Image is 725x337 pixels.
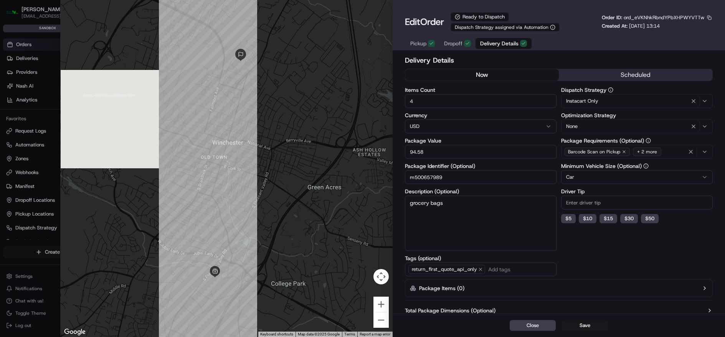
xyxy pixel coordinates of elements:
[561,120,713,133] button: None
[480,40,519,47] span: Delivery Details
[405,87,557,93] label: Items Count
[405,196,557,251] textarea: grocery bags
[624,14,704,21] span: ord_eVKNhkRbndYPbXHPWYVTTw
[646,138,651,143] button: Package Requirements (Optional)
[455,24,548,30] span: Dispatch Strategy assigned via Automation
[599,214,617,223] button: $15
[405,307,495,314] label: Total Package Dimensions (Optional)
[405,94,557,108] input: Enter items count
[373,312,389,328] button: Zoom out
[405,189,557,194] label: Description (Optional)
[408,265,485,274] span: return_first_quote_api_only
[561,145,713,159] button: Barcode Scan on Pickup+ 2 more
[608,87,613,93] button: Dispatch Strategy
[561,189,713,194] label: Driver Tip
[373,297,389,312] button: Zoom in
[405,170,557,184] input: Enter package identifier
[568,149,620,155] span: Barcode Scan on Pickup
[641,214,659,223] button: $50
[559,69,712,81] button: scheduled
[510,320,556,331] button: Close
[561,87,713,93] label: Dispatch Strategy
[451,23,560,32] button: Dispatch Strategy assigned via Automation
[420,16,444,28] span: Order
[562,320,608,331] button: Save
[620,214,638,223] button: $30
[62,327,88,337] a: Open this area in Google Maps (opens a new window)
[62,327,88,337] img: Google
[629,23,660,29] span: [DATE] 13:14
[561,163,713,169] label: Minimum Vehicle Size (Optional)
[405,69,559,81] button: now
[405,55,713,66] h2: Delivery Details
[405,307,713,314] button: Total Package Dimensions (Optional)
[566,123,578,130] span: None
[405,163,557,169] label: Package Identifier (Optional)
[561,138,713,143] label: Package Requirements (Optional)
[405,279,713,297] button: Package Items (0)
[561,214,576,223] button: $5
[405,113,557,118] label: Currency
[451,12,509,22] div: Ready to Dispatch
[405,16,444,28] h1: Edit
[561,196,713,209] input: Enter driver tip
[602,14,704,21] p: Order ID:
[419,284,464,292] label: Package Items ( 0 )
[405,138,557,143] label: Package Value
[410,40,426,47] span: Pickup
[566,98,598,105] span: Instacart Only
[444,40,462,47] span: Dropoff
[344,332,355,336] a: Terms (opens in new tab)
[405,256,557,261] label: Tags (optional)
[561,94,713,108] button: Instacart Only
[643,163,649,169] button: Minimum Vehicle Size (Optional)
[487,265,553,274] input: Add tags
[360,332,390,336] a: Report a map error
[633,148,661,156] div: + 2 more
[298,332,340,336] span: Map data ©2025 Google
[602,23,660,30] p: Created At:
[405,145,557,159] input: Enter package value
[561,113,713,118] label: Optimization Strategy
[260,332,293,337] button: Keyboard shortcuts
[579,214,596,223] button: $10
[373,269,389,284] button: Map camera controls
